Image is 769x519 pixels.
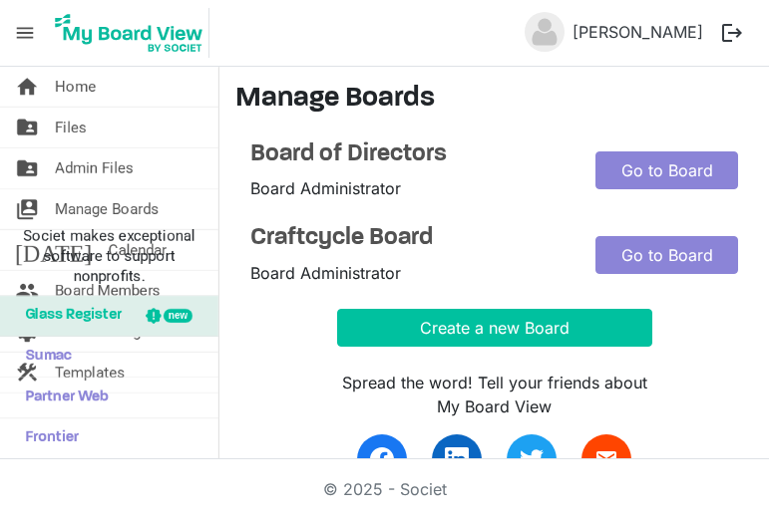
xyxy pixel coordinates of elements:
button: logout [711,12,753,54]
a: Board of Directors [250,140,566,169]
span: folder_shared [15,108,39,147]
span: Partner Web [15,378,109,417]
a: Craftcycle Board [250,224,566,253]
span: Board Administrator [250,178,401,198]
a: Go to Board [595,236,738,274]
span: Glass Register [15,296,122,336]
span: Frontier [15,418,79,458]
span: Board Administrator [250,263,401,283]
img: no-profile-picture.svg [525,12,565,52]
span: Sumac [15,337,72,377]
span: Home [55,67,96,107]
a: My Board View Logo [49,8,217,58]
span: Admin Files [55,148,134,188]
div: new [164,309,192,323]
span: switch_account [15,189,39,229]
img: linkedin.svg [445,447,469,471]
a: email [581,434,631,484]
span: folder_shared [15,148,39,188]
span: Societ makes exceptional software to support nonprofits. [9,226,209,286]
a: © 2025 - Societ [323,479,447,499]
div: Spread the word! Tell your friends about My Board View [337,371,652,418]
a: Go to Board [595,151,738,189]
button: Create a new Board [337,309,652,347]
span: Manage Boards [55,189,159,229]
h3: Manage Boards [235,83,753,117]
img: facebook.svg [370,447,394,471]
span: home [15,67,39,107]
span: Files [55,108,87,147]
span: menu [6,14,44,52]
img: My Board View Logo [49,8,209,58]
span: email [594,447,618,471]
img: twitter.svg [520,447,544,471]
a: [PERSON_NAME] [565,12,711,52]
